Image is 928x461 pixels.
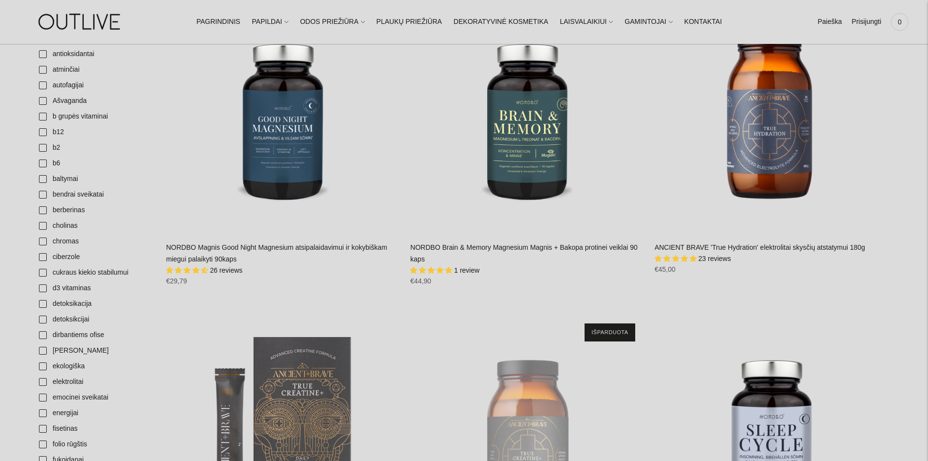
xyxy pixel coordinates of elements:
a: autofagijai [33,78,156,93]
a: chromas [33,234,156,249]
a: cukraus kiekio stabilumui [33,265,156,281]
a: Prisijungti [852,11,881,33]
a: b12 [33,124,156,140]
a: bendrai sveikatai [33,187,156,202]
span: €29,79 [166,277,187,285]
a: PAPILDAI [252,11,288,33]
a: dirbantiems ofise [33,327,156,343]
span: 4.87 stars [655,255,699,262]
a: elektrolitai [33,374,156,390]
a: PLAUKŲ PRIEŽIŪRA [377,11,442,33]
a: Paieška [817,11,842,33]
a: 0 [891,11,909,33]
a: ODOS PRIEŽIŪRA [300,11,365,33]
span: 1 review [454,266,479,274]
a: baltymai [33,171,156,187]
a: NORDBO Brain & Memory Magnesium Magnis + Bakopa protinei veiklai 90 kaps [410,243,637,263]
a: b grupės vitaminai [33,109,156,124]
a: DEKORATYVINĖ KOSMETIKA [454,11,548,33]
a: antioksidantai [33,46,156,62]
a: PAGRINDINIS [196,11,240,33]
a: b6 [33,156,156,171]
a: Ašvaganda [33,93,156,109]
span: €45,00 [655,265,676,273]
a: [PERSON_NAME] [33,343,156,359]
a: b2 [33,140,156,156]
a: atminčiai [33,62,156,78]
a: folio rūgštis [33,437,156,452]
a: berberinas [33,202,156,218]
span: 23 reviews [699,255,731,262]
a: detoksikacija [33,296,156,312]
a: LAISVALAIKIUI [560,11,613,33]
a: GAMINTOJAI [625,11,672,33]
span: 26 reviews [210,266,243,274]
span: 0 [893,15,907,29]
a: ekologiška [33,359,156,374]
span: 5.00 stars [410,266,454,274]
a: detoksikcijai [33,312,156,327]
a: KONTAKTAI [684,11,722,33]
a: d3 vitaminas [33,281,156,296]
a: ANCIENT BRAVE 'True Hydration' elektrolitai skysčių atstatymui 180g [655,243,865,251]
a: energijai [33,405,156,421]
a: cholinas [33,218,156,234]
img: OUTLIVE [19,5,141,39]
a: emocinei sveikatai [33,390,156,405]
a: ciberzole [33,249,156,265]
a: NORDBO Magnis Good Night Magnesium atsipalaidavimui ir kokybiškam miegui palaikyti 90kaps [166,243,387,263]
a: fisetinas [33,421,156,437]
span: €44,90 [410,277,431,285]
span: 4.65 stars [166,266,210,274]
